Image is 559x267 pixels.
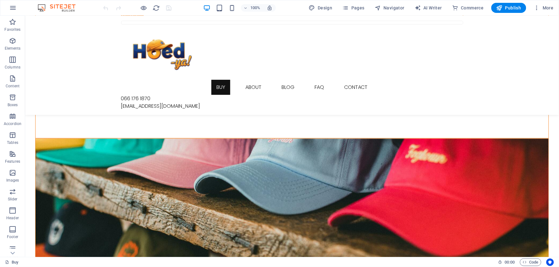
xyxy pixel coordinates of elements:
p: Header [6,215,19,221]
button: Publish [491,3,526,13]
button: More [531,3,556,13]
span: Design [309,5,333,11]
p: Elements [5,46,21,51]
p: Footer [7,234,18,239]
button: 100% [241,4,263,12]
button: AI Writer [412,3,444,13]
a: Click to cancel selection. Double-click to open Pages [5,259,18,266]
div: Design (Ctrl+Alt+Y) [306,3,335,13]
p: Images [6,178,19,183]
h6: 100% [250,4,260,12]
button: Commerce [450,3,486,13]
p: Favorites [4,27,20,32]
span: 00 00 [505,259,515,266]
span: More [534,5,554,11]
p: Columns [5,65,20,70]
button: reload [153,4,160,12]
button: Pages [340,3,367,13]
span: Code [523,259,539,266]
button: Usercentrics [546,259,554,266]
span: Publish [496,5,521,11]
button: Click here to leave preview mode and continue editing [140,4,148,12]
p: Slider [8,197,18,202]
p: Tables [7,140,18,145]
span: : [509,260,510,264]
button: Code [520,259,541,266]
span: Commerce [452,5,484,11]
h6: Session time [498,259,515,266]
button: Design [306,3,335,13]
i: On resize automatically adjust zoom level to fit chosen device. [267,5,272,11]
img: Editor Logo [36,4,83,12]
span: AI Writer [415,5,442,11]
span: Navigator [375,5,405,11]
p: Accordion [4,121,21,126]
button: Navigator [372,3,407,13]
span: Pages [343,5,365,11]
p: Features [5,159,20,164]
i: Reload page [153,4,160,12]
p: Boxes [8,102,18,107]
p: Content [6,84,20,89]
